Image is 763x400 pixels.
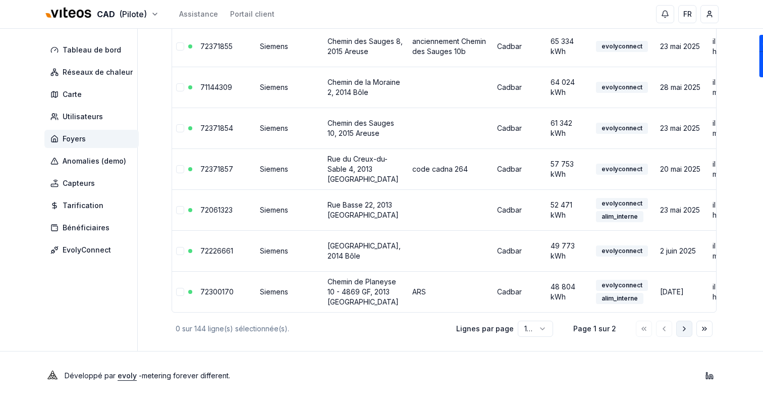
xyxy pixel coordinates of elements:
[551,118,588,138] div: 61 342 kWh
[551,159,588,179] div: 57 753 kWh
[328,78,400,96] a: Chemin de la Moraine 2, 2014 Bôle
[176,83,184,91] button: Sélectionner la ligne
[656,189,708,230] td: 23 mai 2025
[656,148,708,189] td: 20 mai 2025
[44,219,143,237] a: Bénéficiaires
[63,201,103,211] span: Tarification
[176,124,184,132] button: Sélectionner la ligne
[44,41,143,59] a: Tableau de bord
[63,134,86,144] span: Foyers
[551,282,588,302] div: 48 804 kWh
[493,189,547,230] td: Cadbar
[596,211,643,222] div: alim_interne
[256,108,323,148] td: Siemens
[63,156,126,166] span: Anomalies (demo)
[493,271,547,312] td: Cadbar
[200,165,233,173] a: 72371857
[44,85,143,104] a: Carte
[596,280,648,291] div: evolyconnect
[328,119,394,137] a: Chemin des Sauges 10, 2015 Areuse
[256,189,323,230] td: Siemens
[256,148,323,189] td: Siemens
[256,26,323,67] td: Siemens
[97,8,115,20] span: CAD
[63,178,95,188] span: Capteurs
[256,230,323,271] td: Siemens
[708,67,760,108] td: il y a 24 minutes
[596,123,648,134] div: evolyconnect
[493,108,547,148] td: Cadbar
[200,42,233,51] a: 72371855
[44,4,159,25] button: CAD(Pilote)
[708,189,760,230] td: il y a une heure
[708,230,760,271] td: il y a 18 minutes
[596,41,648,52] div: evolyconnect
[176,42,184,51] button: Sélectionner la ligne
[408,26,493,67] td: anciennement Chemin des Sauges 10b
[328,201,399,219] a: Rue Basse 22, 2013 [GEOGRAPHIC_DATA]
[44,1,93,25] img: Viteos - CAD Logo
[200,83,232,91] a: 71144309
[200,124,233,132] a: 72371854
[596,82,648,93] div: evolyconnect
[551,241,588,261] div: 49 773 kWh
[656,271,708,312] td: [DATE]
[179,9,218,19] a: Assistance
[656,108,708,148] td: 23 mai 2025
[456,324,514,334] p: Lignes par page
[678,5,696,23] button: FR
[200,287,234,296] a: 72300170
[493,148,547,189] td: Cadbar
[44,152,143,170] a: Anomalies (demo)
[696,321,713,337] button: Aller à la dernière page
[551,36,588,57] div: 65 334 kWh
[708,108,760,148] td: il y a 21 minutes
[44,368,61,384] img: Evoly Logo
[328,37,403,56] a: Chemin des Sauges 8, 2015 Areuse
[596,245,648,257] div: evolyconnect
[200,206,233,214] a: 72061323
[63,112,103,122] span: Utilisateurs
[176,324,440,334] div: 0 sur 144 ligne(s) sélectionnée(s).
[708,148,760,189] td: il y a 21 minutes
[524,324,536,333] span: 100
[176,165,184,173] button: Sélectionner la ligne
[230,9,275,19] a: Portail client
[493,67,547,108] td: Cadbar
[256,67,323,108] td: Siemens
[683,9,692,19] span: FR
[176,247,184,255] button: Sélectionner la ligne
[596,293,643,304] div: alim_interne
[63,245,111,255] span: EvolyConnect
[63,45,121,55] span: Tableau de bord
[493,230,547,271] td: Cadbar
[551,77,588,97] div: 64 024 kWh
[656,26,708,67] td: 23 mai 2025
[708,26,760,67] td: il y a 18 heures
[63,67,133,77] span: Réseaux de chaleur
[256,271,323,312] td: Siemens
[44,63,143,81] a: Réseaux de chaleur
[328,277,399,306] a: Chemin de Planeyse 10 - 4869 GF, 2013 [GEOGRAPHIC_DATA]
[119,8,147,20] span: (Pilote)
[708,271,760,312] td: il y a 2 heures
[596,164,648,175] div: evolyconnect
[44,174,143,192] a: Capteurs
[65,369,230,383] p: Développé par - metering forever different .
[63,89,82,99] span: Carte
[44,130,143,148] a: Foyers
[656,230,708,271] td: 2 juin 2025
[328,241,401,260] a: [GEOGRAPHIC_DATA], 2014 Bôle
[656,67,708,108] td: 28 mai 2025
[596,198,648,209] div: evolyconnect
[176,206,184,214] button: Sélectionner la ligne
[44,241,143,259] a: EvolyConnect
[551,200,588,220] div: 52 471 kWh
[569,324,620,334] div: Page 1 sur 2
[200,246,233,255] a: 72226661
[408,148,493,189] td: code cadna 264
[63,223,110,233] span: Bénéficiaires
[676,321,692,337] button: Aller à la page suivante
[176,288,184,296] button: Sélectionner la ligne
[493,26,547,67] td: Cadbar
